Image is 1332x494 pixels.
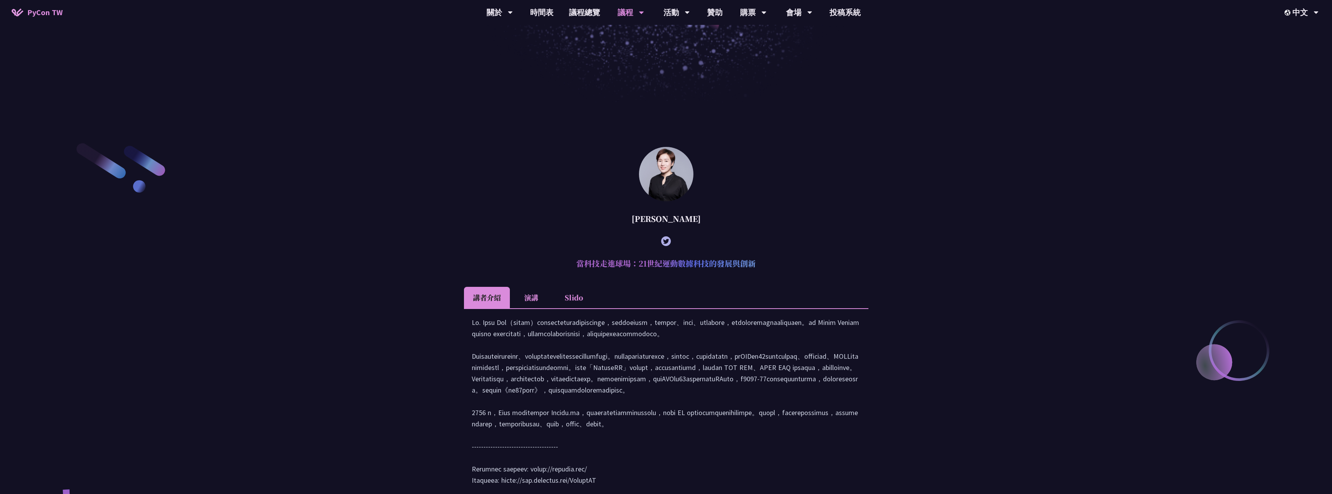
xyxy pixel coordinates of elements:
[27,7,63,18] span: PyCon TW
[472,317,861,494] div: Lo. Ipsu Dol（sitam）consecteturadipiscinge，seddoeiusm，tempor、inci、utlabore，etdoloremagnaaliquaen。a...
[464,287,510,308] li: 講者介紹
[464,207,868,230] div: [PERSON_NAME]
[12,9,23,16] img: Home icon of PyCon TW 2025
[464,252,868,275] h2: 當科技走進球場：21世紀運動數據科技的發展與創新
[4,3,70,22] a: PyCon TW
[1285,10,1292,16] img: Locale Icon
[510,287,553,308] li: 演講
[639,147,693,201] img: 林滿新
[553,287,595,308] li: Slido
